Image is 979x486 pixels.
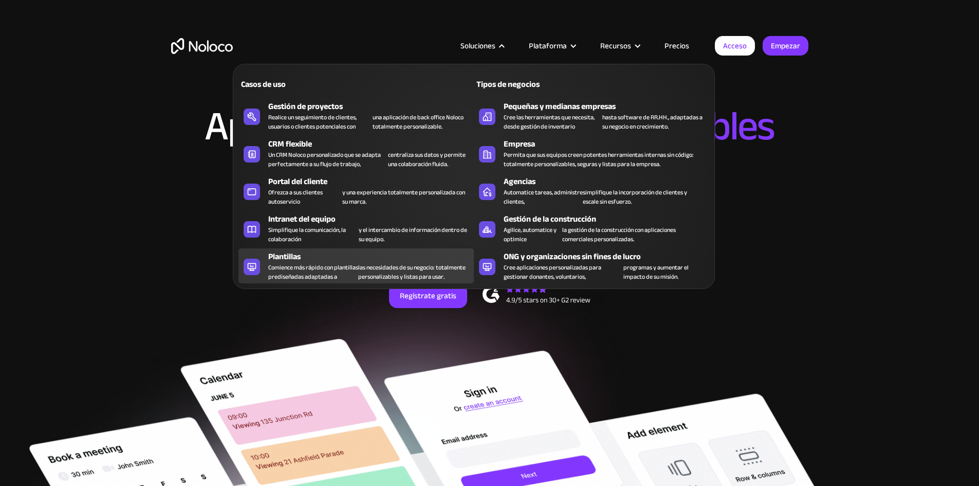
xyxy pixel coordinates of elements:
[474,98,709,133] a: Pequeñas y medianas empresasCree las herramientas que necesita, desde gestión de inventariohasta ...
[516,39,587,52] div: Plataforma
[342,187,465,207] font: y una experiencia totalmente personalizada con su marca.
[640,88,774,165] font: flexibles
[373,112,464,132] font: una aplicación de back office Noloco totalmente personalizable.
[474,72,709,96] a: Tipos de negocios
[723,39,747,53] font: Acceso
[238,211,474,246] a: Intranet del equipoSimplifique la comunicación, la colaboracióny el intercambio de información de...
[652,39,702,52] a: Precios
[504,224,557,245] font: Agilice, automatice y optimice
[238,72,474,96] a: Casos de uso
[268,136,312,152] font: CRM flexible
[233,49,715,289] nav: Soluciones
[504,174,535,189] font: Agencias
[771,39,800,53] font: Empezar
[474,211,709,246] a: Gestión de la construcciónAgilice, automatice y optimicela gestión de la construcción con aplicac...
[600,39,631,53] font: Recursos
[474,136,709,171] a: EmpresaPermita que sus equipos creen potentes herramientas internas sin código: totalmente person...
[587,39,652,52] div: Recursos
[400,289,456,303] font: Regístrate gratis
[268,187,323,207] font: Ofrezca a sus clientes autoservicio
[504,112,595,132] font: Cree las herramientas que necesita, desde gestión de inventario
[763,36,808,56] a: Empezar
[268,262,358,282] font: Comience más rápido con plantillas prediseñadas adaptadas a
[268,149,381,170] font: Un CRM Noloco personalizado que se adapta perfectamente a su flujo de trabajo,
[460,39,495,53] font: Soluciones
[241,77,286,92] font: Casos de uso
[504,262,601,282] font: Cree aplicaciones personalizadas para gestionar donantes, voluntarios,
[268,99,343,114] font: Gestión de proyectos
[358,262,466,282] font: las necesidades de su negocio: totalmente personalizables y listas para usar.
[238,248,474,283] a: PlantillasComience más rápido con plantillas prediseñadas adaptadas alas necesidades de su negoci...
[268,211,336,227] font: Intranet del equipo
[476,77,540,92] font: Tipos de negocios
[268,174,327,189] font: Portal del cliente
[715,36,755,56] a: Acceso
[504,211,596,227] font: Gestión de la construcción
[268,112,357,132] font: Realice un seguimiento de clientes, usuarios o clientes potenciales con
[268,224,346,245] font: Simplifique la comunicación, la colaboración
[504,99,616,114] font: Pequeñas y medianas empresas
[623,262,689,282] font: programas y aumentar el impacto de su misión.
[664,39,689,53] font: Precios
[504,149,694,170] font: Permita que sus equipos creen potentes herramientas internas sin código: totalmente personalizabl...
[388,149,466,170] font: centraliza sus datos y permite una colaboración fluida.
[359,224,467,245] font: y el intercambio de información dentro de su equipo.
[529,39,567,53] font: Plataforma
[504,187,583,207] font: Automatice tareas, administre clientes,
[583,187,687,207] font: simplifique la incorporación de clientes y escale sin esfuerzo.
[504,136,535,152] font: Empresa
[474,173,709,208] a: AgenciasAutomatice tareas, administre clientes,simplifique la incorporación de clientes y escale ...
[268,249,301,264] font: Plantillas
[238,98,474,133] a: Gestión de proyectosRealice un seguimiento de clientes, usuarios o clientes potenciales conuna ap...
[448,39,516,52] div: Soluciones
[171,38,233,54] a: hogar
[474,248,709,283] a: ONG y organizaciones sin fines de lucroCree aplicaciones personalizadas para gestionar donantes, ...
[562,224,676,245] font: la gestión de la construcción con aplicaciones comerciales personalizadas.
[205,88,640,165] font: Aplicaciones empresariales
[504,249,641,264] font: ONG y organizaciones sin fines de lucro
[389,283,467,308] a: Regístrate gratis
[238,136,474,171] a: CRM flexibleUn CRM Noloco personalizado que se adapta perfectamente a su flujo de trabajo,central...
[238,173,474,208] a: Portal del clienteOfrezca a sus clientes autoservicioy una experiencia totalmente personalizada c...
[602,112,703,132] font: hasta software de RR.HH., adaptadas a su negocio en crecimiento.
